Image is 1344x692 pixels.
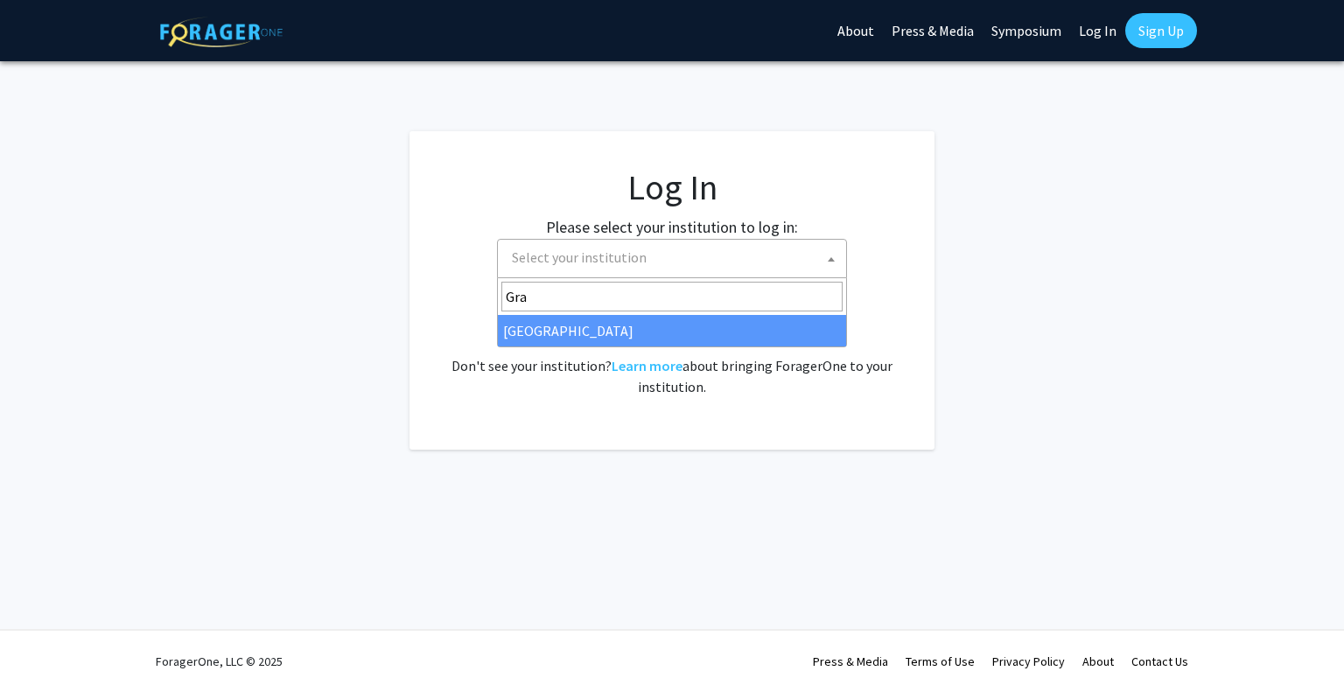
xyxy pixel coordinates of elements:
a: Press & Media [813,654,888,669]
img: ForagerOne Logo [160,17,283,47]
a: Sign Up [1125,13,1197,48]
label: Please select your institution to log in: [546,215,798,239]
li: [GEOGRAPHIC_DATA] [498,315,846,346]
a: About [1082,654,1114,669]
input: Search [501,282,843,311]
div: No account? . Don't see your institution? about bringing ForagerOne to your institution. [444,313,899,397]
iframe: Chat [13,613,74,679]
span: Select your institution [505,240,846,276]
span: Select your institution [497,239,847,278]
h1: Log In [444,166,899,208]
span: Select your institution [512,248,647,266]
div: ForagerOne, LLC © 2025 [156,631,283,692]
a: Privacy Policy [992,654,1065,669]
a: Terms of Use [906,654,975,669]
a: Learn more about bringing ForagerOne to your institution [612,357,682,374]
a: Contact Us [1131,654,1188,669]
